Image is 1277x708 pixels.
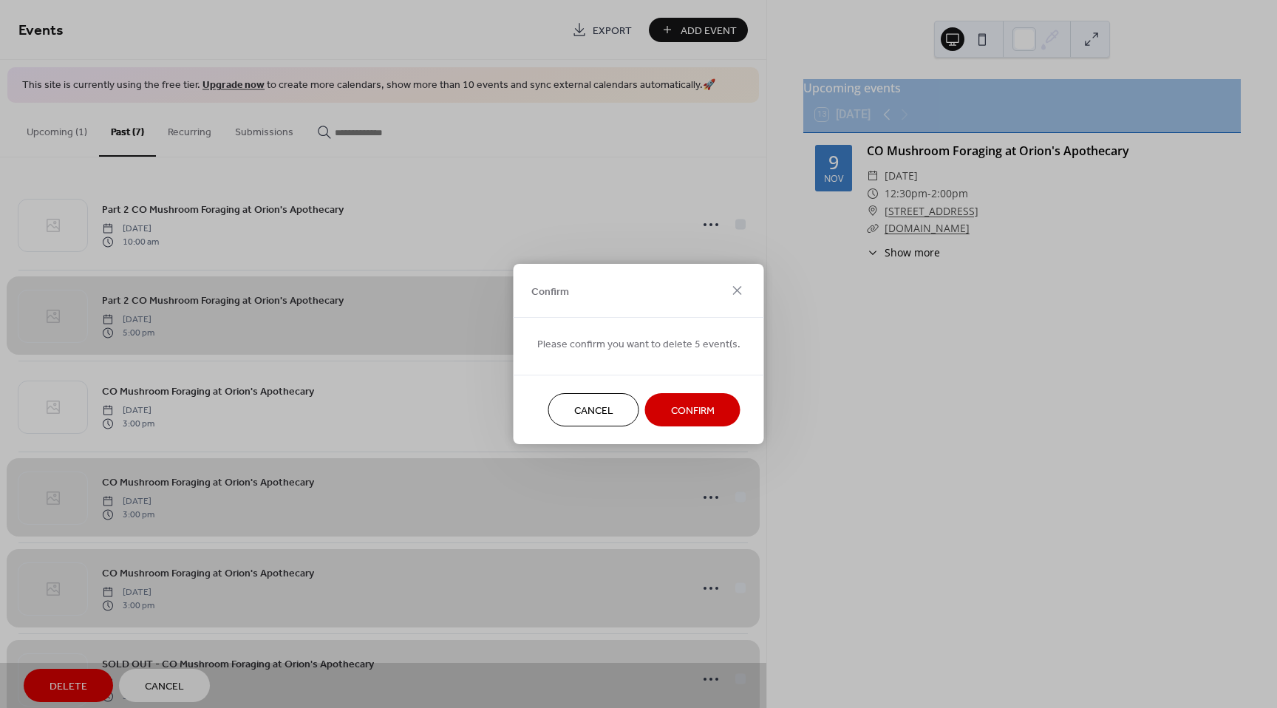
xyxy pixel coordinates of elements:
[671,404,715,419] span: Confirm
[537,337,740,353] span: Please confirm you want to delete 5 event(s.
[574,404,613,419] span: Cancel
[548,393,639,426] button: Cancel
[645,393,740,426] button: Confirm
[531,284,569,299] span: Confirm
